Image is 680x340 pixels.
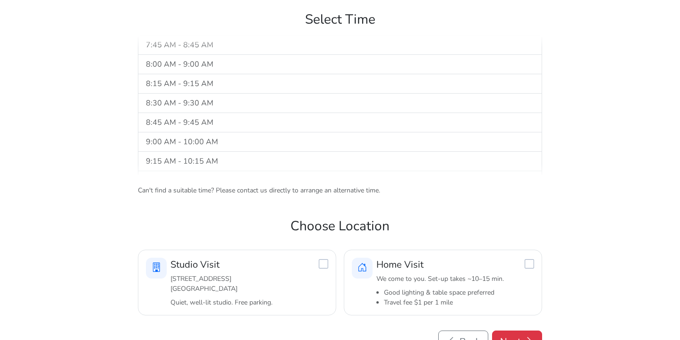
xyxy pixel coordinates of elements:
button: 8:30 AM - 9:30 AM [138,94,542,113]
button: 9:00 AM - 10:00 AM [138,132,542,152]
h1: Select Time [138,0,542,28]
span: Home Visit [376,259,424,270]
li: Travel fee $1 per 1 mile [384,297,534,307]
span: Studio Visit [170,259,220,270]
button: 9:30 AM - 10:30 AM [138,171,542,191]
div: Quiet, well-lit studio. Free parking. [170,297,328,307]
button: 8:15 AM - 9:15 AM [138,74,542,94]
button: 8:00 AM - 9:00 AM [138,55,542,74]
li: Good lighting & table space preferred [384,288,534,297]
legend: Choose Location [138,196,542,235]
div: We come to you. Set-up takes ~10–15 min. [376,274,534,284]
small: Can't find a suitable time? Please contact us directly to arrange an alternative time. [138,186,380,195]
button: 9:15 AM - 10:15 AM [138,152,542,171]
button: 8:45 AM - 9:45 AM [138,113,542,132]
div: Available time slots [138,35,542,177]
div: [STREET_ADDRESS] [GEOGRAPHIC_DATA] [170,274,328,294]
button: 7:45 AM - 8:45 AM [138,35,542,55]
